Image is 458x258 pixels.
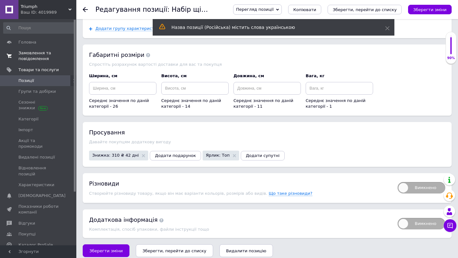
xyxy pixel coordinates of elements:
span: Перегляд позиції [236,7,274,12]
span: Видалити позицію [226,248,266,253]
span: Додати подарунок [155,153,196,158]
span: Вимкнено [398,182,445,193]
span: Ширина, см [89,73,117,78]
div: Комплектація, спосіб упаковки, файли інструкції тощо [89,227,391,232]
span: Товари та послуги [18,67,59,73]
div: Різновиди [89,180,391,187]
span: Triumph [21,4,68,10]
h1: Редагування позиції: Набір щіток і скребків для чищення зброї 9 в 1 Набор для чистки оружия [95,6,431,13]
div: Повернутися назад [83,7,88,12]
span: Вимкнено [398,218,445,229]
button: Додати супутні [241,151,285,160]
button: Чат з покупцем [444,219,456,232]
span: Копіювати [293,7,316,12]
strong: Набор для чистки оружия 9 в 1 (щетки, скребки, инструменты в чехле) [14,12,112,24]
span: Довжина, см [233,73,264,78]
div: Просування [89,128,445,136]
span: Зберегти зміни [89,248,123,253]
span: Характеристики [18,182,54,188]
span: Сезонні знижки [18,99,59,111]
i: Зберегти, перейти до списку [142,248,206,253]
input: Висота, см [161,82,229,95]
span: Головна [18,39,36,45]
span: Вага, кг [306,73,324,78]
span: Що таке різновиди? [269,191,313,196]
span: Відгуки [18,221,35,226]
span: Групи та добірки [18,89,56,94]
span: Позиції [18,78,34,84]
span: Створюйте різновиду товару, якщо він має варіанти кольорів, розмірів або видів. [89,191,269,196]
div: Спростіть розрахунок вартості доставки для вас та покупця [89,62,445,67]
button: Зберегти, перейти до списку [328,5,402,14]
span: Показники роботи компанії [18,204,59,215]
div: Давайте покупцям додаткову вигоду [89,139,445,144]
div: Середнє значення по даній категорії - 11 [233,98,301,109]
span: Видалені позиції [18,154,55,160]
span: Каталог ProSale [18,242,53,248]
span: Акції та промокоди [18,138,59,149]
span: Знижка: 310 ₴ 42 дні [92,153,139,157]
input: Пошук [3,22,75,34]
button: Зберегти зміни [408,5,452,14]
div: 90% [446,56,456,60]
span: Імпорт [18,127,33,133]
button: Зберегти, перейти до списку [136,244,213,257]
input: Вага, кг [306,82,373,95]
span: Покупці [18,231,36,237]
input: Довжина, см [233,82,301,95]
button: Копіювати [288,5,321,14]
button: Зберегти зміни [83,244,129,257]
div: 90% Якість заповнення [446,32,456,64]
input: Ширина, см [89,82,156,95]
div: Середнє значення по даній категорії - 26 [89,98,156,109]
button: Додати подарунок [150,151,201,160]
div: Середнє значення по даній категорії - 1 [306,98,373,109]
div: Середнє значення по даній категорії - 14 [161,98,229,109]
span: Відновлення позицій [18,165,59,177]
span: Ярлик: Топ [206,153,230,157]
div: Назва позиції (Російська) містить слова українською [171,24,369,31]
span: Додати групу характеристик / характеристику [95,26,199,31]
div: Додаткова інформація [89,216,391,224]
span: Замовлення та повідомлення [18,50,59,62]
i: Зберегти зміни [413,7,447,12]
span: Категорії [18,116,38,122]
strong: Набір для чищення зброї 9 в 1 (щітки, шкребки, інструменти в чохлі) [15,12,112,24]
span: [DEMOGRAPHIC_DATA] [18,193,66,199]
button: Видалити позицію [219,244,273,257]
div: Габаритні розміри [89,51,445,59]
div: Ваш ID: 4019989 [21,10,76,15]
span: Додати супутні [246,153,280,158]
span: Висота, см [161,73,187,78]
i: Зберегти, перейти до списку [333,7,397,12]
